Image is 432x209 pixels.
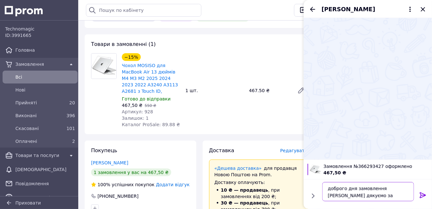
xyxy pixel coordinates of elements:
[324,163,428,170] span: Замовлення №366293427 оформлено
[221,200,268,205] span: 30 ₴ — продавець
[15,180,75,187] span: Повідомлення
[122,116,149,121] span: Залишок: 1
[91,54,116,79] img: Чохол MOSISO для MacBook Air 13 дюймів M4 M3 M2 2025 2024 2023 2022 A3240 A3113 A2681 з Touch ID,
[122,109,153,114] span: Артикул: 928
[86,4,201,17] input: Пошук по кабінету
[215,179,302,186] div: Доставку оплачують:
[324,170,346,175] span: 467,50 ₴
[122,63,178,94] a: Чохол MOSISO для MacBook Air 13 дюймів M4 M3 M2 2025 2024 2023 2022 A3240 A3113 A2681 з Touch ID,
[15,195,65,201] span: Каталог ProSale
[66,113,75,118] span: 396
[15,138,62,144] span: Оплачені
[322,182,414,201] textarea: доброго дня замовлення [PERSON_NAME] дякуємо за замовленн
[15,125,62,132] span: Скасовані
[247,86,292,95] div: 467.50 ₴
[15,166,75,173] span: [DEMOGRAPHIC_DATA]
[15,61,65,67] span: Замовлення
[419,5,427,13] button: Закрити
[215,187,302,200] li: , при замовленнях від 200 ₴;
[280,148,308,153] span: Редагувати
[322,5,414,13] button: [PERSON_NAME]
[215,166,262,171] a: «Дешева доставка»
[15,47,75,53] span: Головна
[91,181,155,188] div: успішних покупок
[215,165,302,178] div: для продавця Новою Поштою на Prom.
[122,122,180,127] span: Каталог ProSale: 89.88 ₴
[294,4,324,17] button: Чат
[15,152,65,159] span: Товари та послуги
[295,84,308,97] a: Редагувати
[122,96,171,101] span: Готово до відправки
[91,147,117,153] span: Покупець
[15,112,62,119] span: Виконані
[122,53,141,61] div: −15%
[91,41,156,47] span: Товари в замовленні (1)
[309,5,317,13] button: Назад
[322,5,375,13] span: [PERSON_NAME]
[72,139,75,144] span: 2
[15,74,75,80] span: Всi
[145,103,156,108] span: 550 ₴
[66,126,75,131] span: 101
[183,86,246,95] div: 1 шт.
[97,182,110,187] span: 100%
[209,147,234,153] span: Доставка
[69,100,75,105] span: 20
[15,100,62,106] span: Прийняті
[91,169,171,176] div: 1 замовлення у вас на 467,50 ₴
[309,192,317,200] button: Показати кнопки
[156,182,190,187] span: Додати відгук
[97,193,139,199] div: [PHONE_NUMBER]
[122,103,142,108] span: 467,50 ₴
[221,187,268,193] span: 10 ₴ — продавець
[91,160,128,165] a: [PERSON_NAME]
[15,200,41,205] span: Приховати
[5,26,75,32] span: Technomagic
[5,33,31,38] span: ID: 3991665
[309,164,321,175] img: 6821890925_w100_h100_chehol-mosiso-dlya.jpg
[15,87,75,93] span: Нові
